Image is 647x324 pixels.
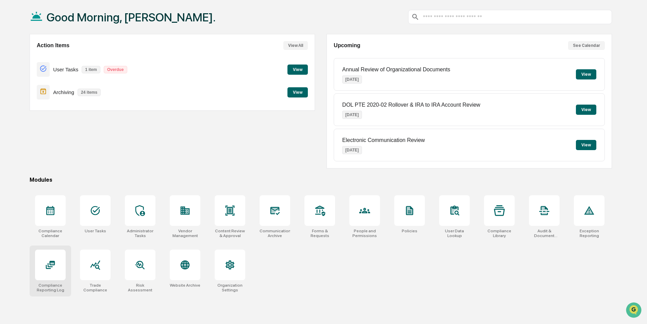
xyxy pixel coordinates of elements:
[30,177,612,183] div: Modules
[402,229,417,233] div: Policies
[125,283,155,292] div: Risk Assessment
[439,229,470,238] div: User Data Lookup
[4,83,47,95] a: 🖐️Preclearance
[48,115,82,120] a: Powered byPylon
[349,229,380,238] div: People and Permissions
[49,86,55,92] div: 🗄️
[56,86,84,92] span: Attestations
[53,67,78,72] p: User Tasks
[304,229,335,238] div: Forms & Requests
[4,96,46,108] a: 🔎Data Lookup
[342,137,425,143] p: Electronic Communication Review
[170,283,200,288] div: Website Archive
[78,89,101,96] p: 24 items
[37,42,69,49] h2: Action Items
[283,41,308,50] button: View All
[287,65,308,75] button: View
[104,66,127,73] p: Overdue
[215,283,245,292] div: Organization Settings
[53,89,74,95] p: Archiving
[334,42,360,49] h2: Upcoming
[35,229,66,238] div: Compliance Calendar
[14,86,44,92] span: Preclearance
[342,67,450,73] p: Annual Review of Organizational Documents
[85,229,106,233] div: User Tasks
[14,98,43,105] span: Data Lookup
[576,140,596,150] button: View
[68,115,82,120] span: Pylon
[23,59,86,64] div: We're available if you need us!
[47,83,87,95] a: 🗄️Attestations
[23,52,112,59] div: Start new chat
[342,75,362,84] p: [DATE]
[47,11,216,24] h1: Good Morning, [PERSON_NAME].
[260,229,290,238] div: Communications Archive
[125,229,155,238] div: Administrator Tasks
[7,14,124,25] p: How can we help?
[529,229,560,238] div: Audit & Document Logs
[7,52,19,64] img: 1746055101610-c473b297-6a78-478c-a979-82029cc54cd1
[484,229,515,238] div: Compliance Library
[287,89,308,95] a: View
[625,302,644,320] iframe: Open customer support
[342,111,362,119] p: [DATE]
[215,229,245,238] div: Content Review & Approval
[82,66,100,73] p: 1 item
[116,54,124,62] button: Start new chat
[7,86,12,92] div: 🖐️
[287,66,308,72] a: View
[170,229,200,238] div: Vendor Management
[576,105,596,115] button: View
[574,229,604,238] div: Exception Reporting
[568,41,605,50] button: See Calendar
[342,146,362,154] p: [DATE]
[287,87,308,97] button: View
[342,102,480,108] p: DOL PTE 2020-02 Rollover & IRA to IRA Account Review
[35,283,66,292] div: Compliance Reporting Log
[7,99,12,105] div: 🔎
[80,283,111,292] div: Trade Compliance
[576,69,596,79] button: View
